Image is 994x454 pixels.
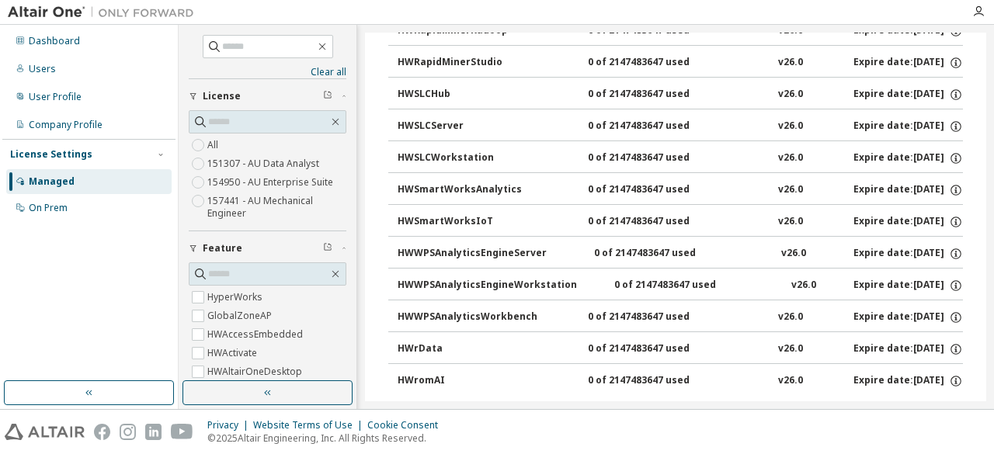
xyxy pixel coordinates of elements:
[398,109,963,144] button: HWSLCServer0 of 2147483647 usedv26.0Expire date:[DATE]
[207,173,336,192] label: 154950 - AU Enterprise Suite
[853,151,963,165] div: Expire date: [DATE]
[253,419,367,431] div: Website Terms of Use
[398,88,537,102] div: HWSLCHub
[189,79,346,113] button: License
[94,424,110,440] img: facebook.svg
[398,151,537,165] div: HWSLCWorkstation
[398,332,963,366] button: HWrData0 of 2147483647 usedv26.0Expire date:[DATE]
[398,310,537,324] div: HWWPSAnalyticsWorkbench
[398,215,537,229] div: HWSmartWorksIoT
[588,56,728,70] div: 0 of 2147483647 used
[781,247,806,261] div: v26.0
[853,88,963,102] div: Expire date: [DATE]
[10,148,92,161] div: License Settings
[778,88,803,102] div: v26.0
[207,362,305,381] label: HWAltairOneDesktop
[171,424,193,440] img: youtube.svg
[588,215,728,229] div: 0 of 2147483647 used
[588,342,728,356] div: 0 of 2147483647 used
[778,56,803,70] div: v26.0
[853,247,963,261] div: Expire date: [DATE]
[398,173,963,207] button: HWSmartWorksAnalytics0 of 2147483647 usedv26.0Expire date:[DATE]
[588,151,728,165] div: 0 of 2147483647 used
[778,183,803,197] div: v26.0
[853,183,963,197] div: Expire date: [DATE]
[29,63,56,75] div: Users
[398,300,963,334] button: HWWPSAnalyticsWorkbench0 of 2147483647 usedv26.0Expire date:[DATE]
[614,279,754,293] div: 0 of 2147483647 used
[853,56,963,70] div: Expire date: [DATE]
[367,419,447,431] div: Cookie Consent
[8,5,202,20] img: Altair One
[398,205,963,239] button: HWSmartWorksIoT0 of 2147483647 usedv26.0Expire date:[DATE]
[29,35,80,47] div: Dashboard
[398,46,963,80] button: HWRapidMinerStudio0 of 2147483647 usedv26.0Expire date:[DATE]
[398,342,537,356] div: HWrData
[778,310,803,324] div: v26.0
[398,374,537,388] div: HWromAI
[398,78,963,112] button: HWSLCHub0 of 2147483647 usedv26.0Expire date:[DATE]
[398,237,963,271] button: HWWPSAnalyticsEngineServer0 of 2147483647 usedv26.0Expire date:[DATE]
[398,183,537,197] div: HWSmartWorksAnalytics
[791,279,816,293] div: v26.0
[588,183,728,197] div: 0 of 2147483647 used
[323,90,332,102] span: Clear filter
[594,247,734,261] div: 0 of 2147483647 used
[145,424,162,440] img: linkedin.svg
[207,325,306,344] label: HWAccessEmbedded
[323,242,332,255] span: Clear filter
[398,120,537,133] div: HWSLCServer
[853,215,963,229] div: Expire date: [DATE]
[207,192,346,223] label: 157441 - AU Mechanical Engineer
[189,231,346,265] button: Feature
[778,342,803,356] div: v26.0
[5,424,85,440] img: altair_logo.svg
[189,66,346,78] a: Clear all
[207,419,253,431] div: Privacy
[398,269,963,303] button: HWWPSAnalyticsEngineWorkstation0 of 2147483647 usedv26.0Expire date:[DATE]
[588,310,728,324] div: 0 of 2147483647 used
[778,151,803,165] div: v26.0
[203,242,242,255] span: Feature
[588,88,728,102] div: 0 of 2147483647 used
[398,141,963,175] button: HWSLCWorkstation0 of 2147483647 usedv26.0Expire date:[DATE]
[398,279,577,293] div: HWWPSAnalyticsEngineWorkstation
[29,202,68,214] div: On Prem
[207,344,260,362] label: HWActivate
[207,136,221,154] label: All
[398,364,963,398] button: HWromAI0 of 2147483647 usedv26.0Expire date:[DATE]
[778,120,803,133] div: v26.0
[207,288,266,307] label: HyperWorks
[853,374,963,388] div: Expire date: [DATE]
[778,215,803,229] div: v26.0
[853,279,963,293] div: Expire date: [DATE]
[853,120,963,133] div: Expire date: [DATE]
[29,119,103,131] div: Company Profile
[207,154,322,173] label: 151307 - AU Data Analyst
[398,56,537,70] div: HWRapidMinerStudio
[853,342,963,356] div: Expire date: [DATE]
[588,374,728,388] div: 0 of 2147483647 used
[588,120,728,133] div: 0 of 2147483647 used
[120,424,136,440] img: instagram.svg
[398,247,547,261] div: HWWPSAnalyticsEngineServer
[853,310,963,324] div: Expire date: [DATE]
[207,431,447,445] p: © 2025 Altair Engineering, Inc. All Rights Reserved.
[203,90,241,102] span: License
[207,307,275,325] label: GlobalZoneAP
[29,91,82,103] div: User Profile
[778,374,803,388] div: v26.0
[29,175,75,188] div: Managed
